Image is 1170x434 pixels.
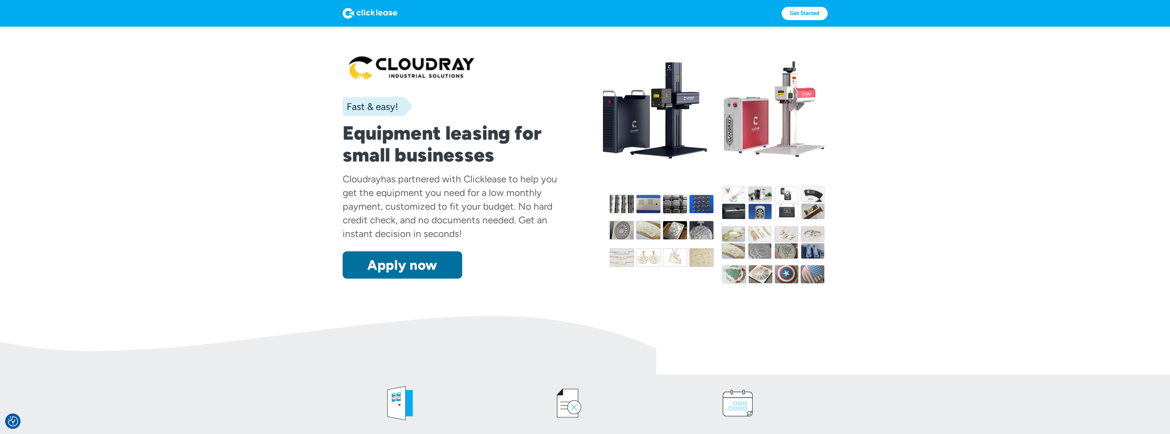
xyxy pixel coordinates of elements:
div: Fast & easy! [343,100,398,113]
img: calendar icon [717,383,758,424]
div: Cloudray [343,173,381,185]
div: has partnered with Clicklease to help you get the equipment you need for a low monthly payment, c... [343,173,557,239]
img: Revisit consent button [8,416,18,426]
img: Logo [343,8,397,19]
a: Apply now [343,251,462,279]
h1: Equipment leasing for small businesses [343,122,567,166]
img: credit icon [549,383,590,424]
button: Consent Preferences [8,416,18,426]
img: welcome icon [380,383,421,424]
a: Get Started [782,7,828,20]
